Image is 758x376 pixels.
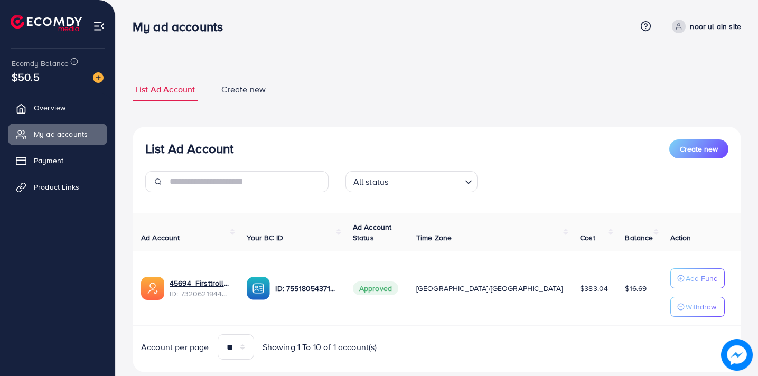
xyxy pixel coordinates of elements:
[133,19,231,34] h3: My ad accounts
[670,268,725,288] button: Add Fund
[690,20,741,33] p: noor ul ain site
[141,232,180,243] span: Ad Account
[34,182,79,192] span: Product Links
[145,141,233,156] h3: List Ad Account
[11,15,82,31] img: logo
[221,83,266,96] span: Create new
[34,155,63,166] span: Payment
[8,176,107,198] a: Product Links
[34,129,88,139] span: My ad accounts
[670,232,691,243] span: Action
[275,282,335,295] p: ID: 7551805437130473490
[141,341,209,353] span: Account per page
[263,341,377,353] span: Showing 1 To 10 of 1 account(s)
[353,222,392,243] span: Ad Account Status
[247,277,270,300] img: ic-ba-acc.ded83a64.svg
[93,20,105,32] img: menu
[170,278,230,288] a: 45694_Firsttrolly_1704465137831
[135,83,195,96] span: List Ad Account
[170,278,230,299] div: <span class='underline'>45694_Firsttrolly_1704465137831</span></br>7320621944758534145
[351,174,391,190] span: All status
[8,124,107,145] a: My ad accounts
[669,139,728,158] button: Create new
[34,102,65,113] span: Overview
[686,272,718,285] p: Add Fund
[625,232,653,243] span: Balance
[625,283,647,294] span: $16.69
[8,97,107,118] a: Overview
[170,288,230,299] span: ID: 7320621944758534145
[93,72,104,83] img: image
[686,300,716,313] p: Withdraw
[416,283,563,294] span: [GEOGRAPHIC_DATA]/[GEOGRAPHIC_DATA]
[141,277,164,300] img: ic-ads-acc.e4c84228.svg
[12,69,40,84] span: $50.5
[247,232,283,243] span: Your BC ID
[680,144,718,154] span: Create new
[12,58,69,69] span: Ecomdy Balance
[8,150,107,171] a: Payment
[580,232,595,243] span: Cost
[353,281,398,295] span: Approved
[580,283,608,294] span: $383.04
[391,172,460,190] input: Search for option
[670,297,725,317] button: Withdraw
[668,20,741,33] a: noor ul ain site
[345,171,478,192] div: Search for option
[721,339,753,371] img: image
[416,232,452,243] span: Time Zone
